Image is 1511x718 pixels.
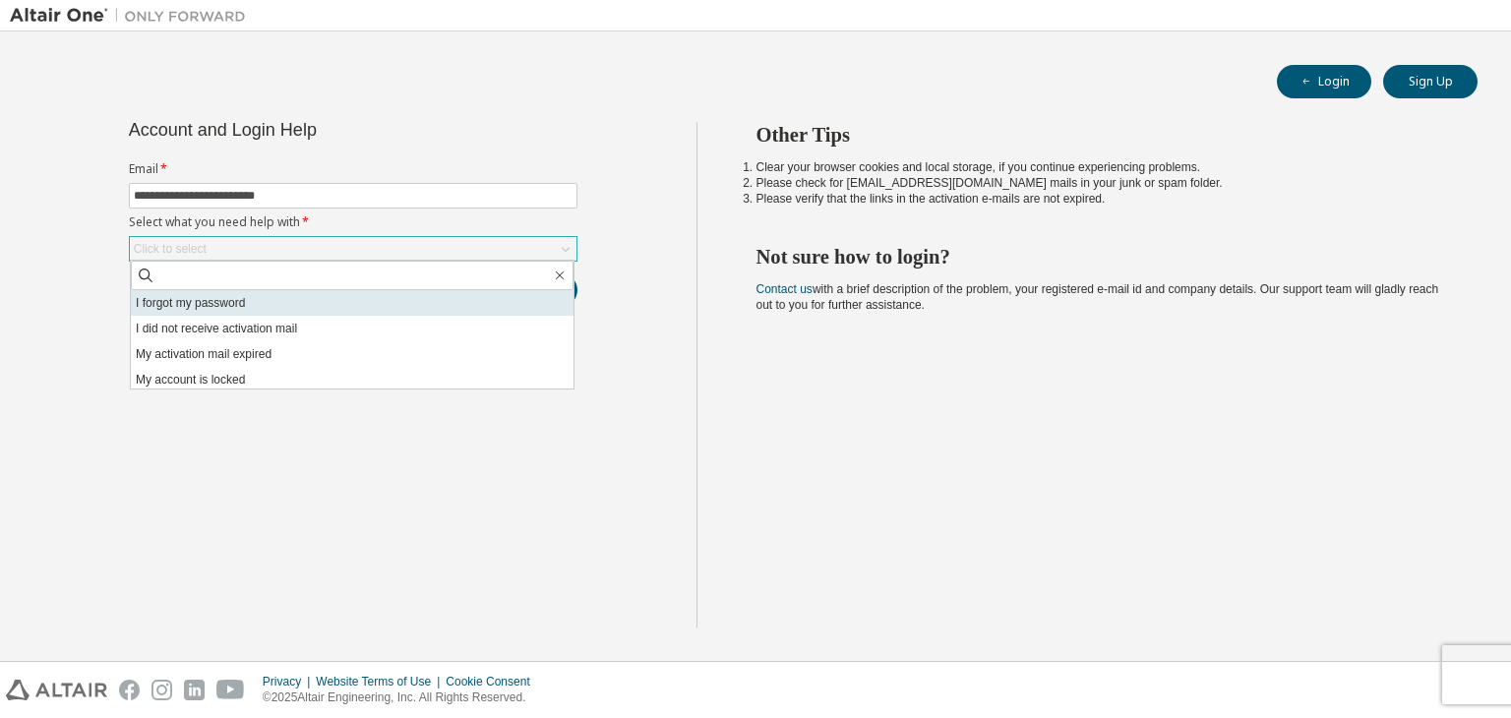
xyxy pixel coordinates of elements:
[6,680,107,700] img: altair_logo.svg
[130,237,576,261] div: Click to select
[756,282,813,296] a: Contact us
[129,214,577,230] label: Select what you need help with
[131,290,574,316] li: I forgot my password
[756,282,1439,312] span: with a brief description of the problem, your registered e-mail id and company details. Our suppo...
[1383,65,1478,98] button: Sign Up
[756,244,1443,269] h2: Not sure how to login?
[134,241,207,257] div: Click to select
[129,161,577,177] label: Email
[756,122,1443,148] h2: Other Tips
[216,680,245,700] img: youtube.svg
[151,680,172,700] img: instagram.svg
[263,674,316,689] div: Privacy
[10,6,256,26] img: Altair One
[756,175,1443,191] li: Please check for [EMAIL_ADDRESS][DOMAIN_NAME] mails in your junk or spam folder.
[446,674,541,689] div: Cookie Consent
[316,674,446,689] div: Website Terms of Use
[119,680,140,700] img: facebook.svg
[184,680,205,700] img: linkedin.svg
[263,689,542,706] p: © 2025 Altair Engineering, Inc. All Rights Reserved.
[1277,65,1371,98] button: Login
[756,159,1443,175] li: Clear your browser cookies and local storage, if you continue experiencing problems.
[756,191,1443,207] li: Please verify that the links in the activation e-mails are not expired.
[129,122,488,138] div: Account and Login Help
